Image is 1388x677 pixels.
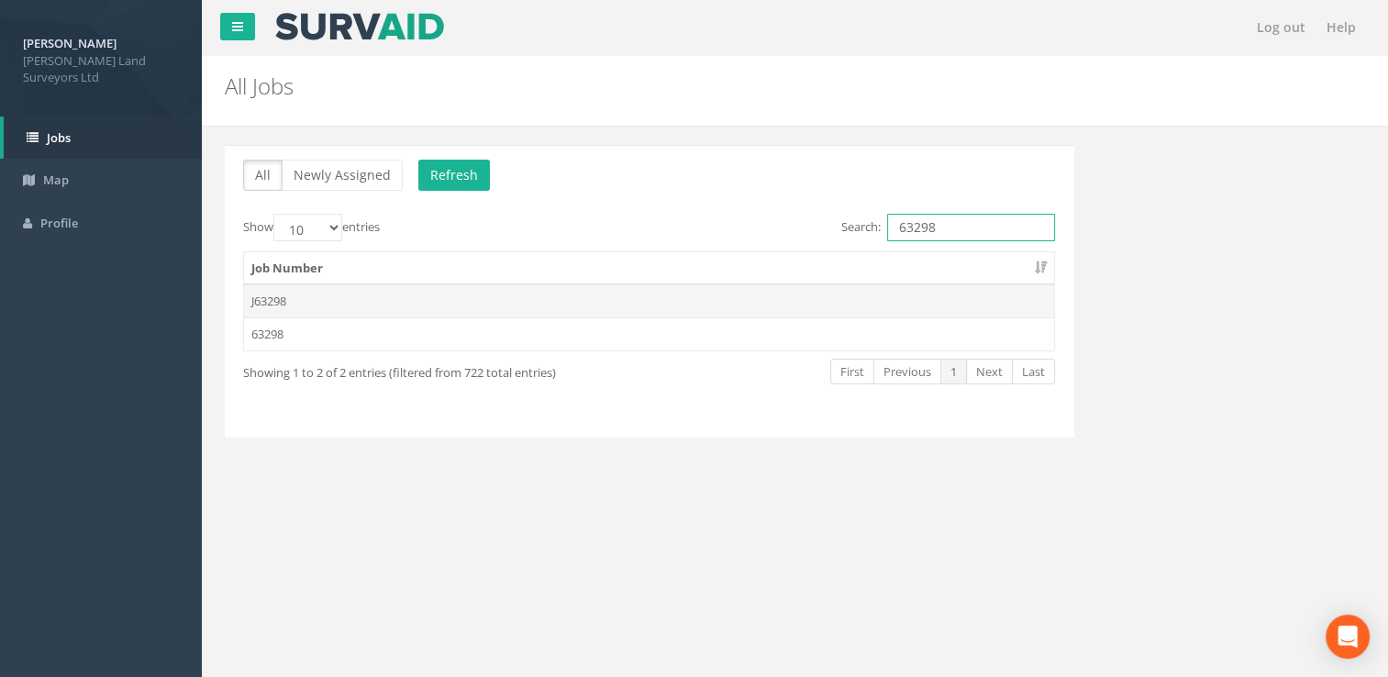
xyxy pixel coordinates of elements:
[244,317,1054,350] td: 63298
[887,214,1055,241] input: Search:
[1012,359,1055,385] a: Last
[1326,615,1370,659] div: Open Intercom Messenger
[243,160,283,191] button: All
[47,129,71,146] span: Jobs
[40,215,78,231] span: Profile
[43,172,69,188] span: Map
[244,284,1054,317] td: J63298
[940,359,967,385] a: 1
[841,214,1055,241] label: Search:
[830,359,874,385] a: First
[225,74,1171,98] h2: All Jobs
[244,252,1054,285] th: Job Number: activate to sort column ascending
[282,160,403,191] button: Newly Assigned
[418,160,490,191] button: Refresh
[23,52,179,86] span: [PERSON_NAME] Land Surveyors Ltd
[273,214,342,241] select: Showentries
[23,35,117,51] strong: [PERSON_NAME]
[243,357,565,382] div: Showing 1 to 2 of 2 entries (filtered from 722 total entries)
[243,214,380,241] label: Show entries
[23,30,179,86] a: [PERSON_NAME] [PERSON_NAME] Land Surveyors Ltd
[873,359,941,385] a: Previous
[4,117,202,160] a: Jobs
[966,359,1013,385] a: Next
